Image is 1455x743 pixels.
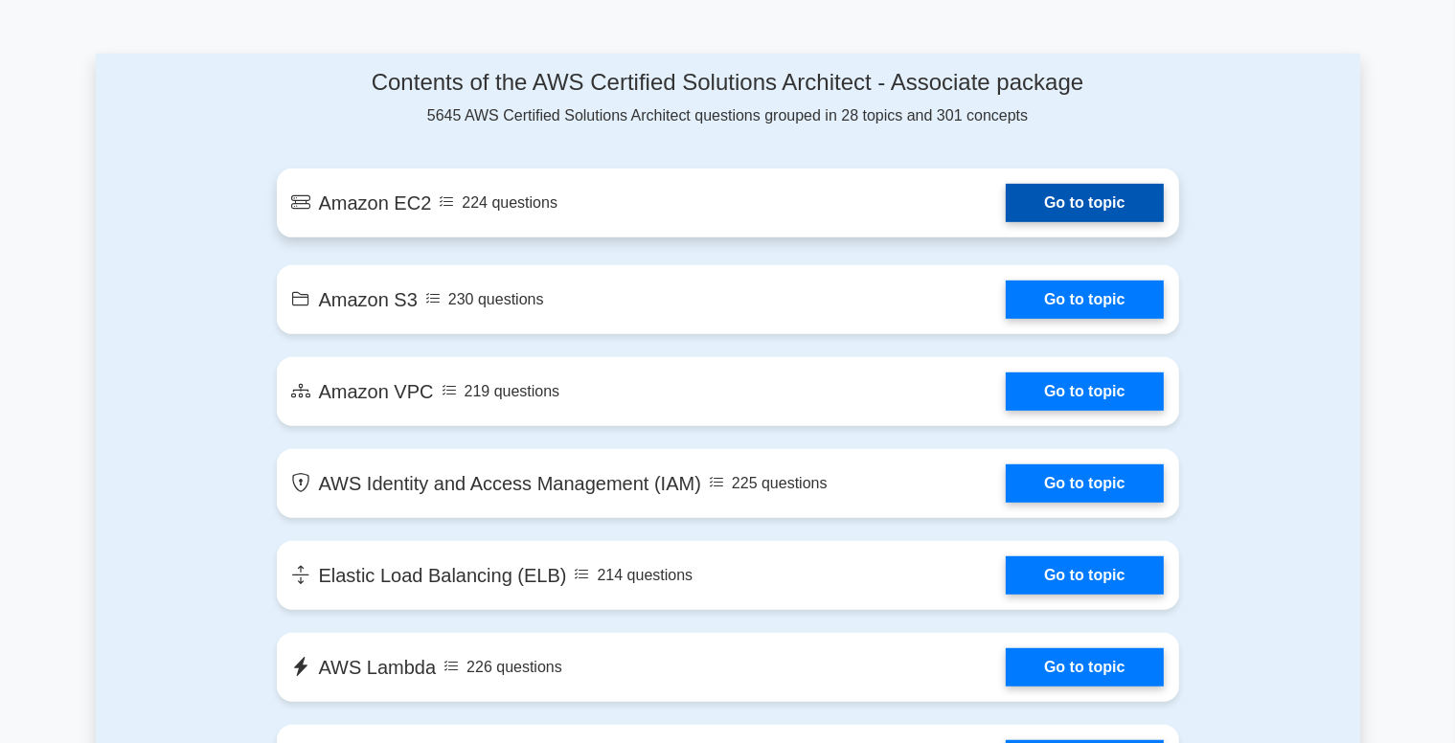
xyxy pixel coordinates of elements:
[1006,464,1163,503] a: Go to topic
[277,69,1179,127] div: 5645 AWS Certified Solutions Architect questions grouped in 28 topics and 301 concepts
[1006,372,1163,411] a: Go to topic
[1006,184,1163,222] a: Go to topic
[277,69,1179,97] h4: Contents of the AWS Certified Solutions Architect - Associate package
[1006,556,1163,595] a: Go to topic
[1006,281,1163,319] a: Go to topic
[1006,648,1163,687] a: Go to topic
